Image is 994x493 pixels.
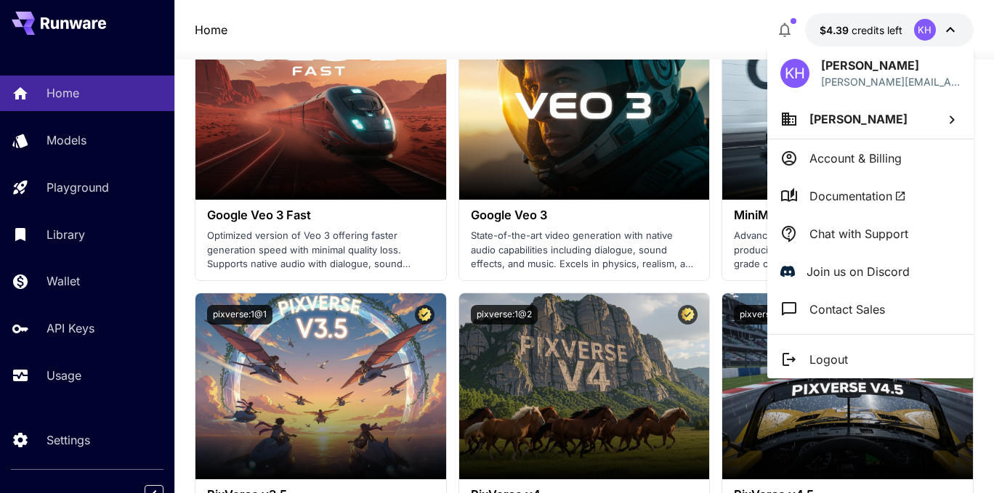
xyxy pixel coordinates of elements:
[821,74,961,89] p: [PERSON_NAME][EMAIL_ADDRESS][DOMAIN_NAME]
[809,150,902,167] p: Account & Billing
[809,112,908,126] span: [PERSON_NAME]
[809,187,906,205] span: Documentation
[809,301,885,318] p: Contact Sales
[767,99,974,139] button: [PERSON_NAME]
[807,263,910,280] p: Join us on Discord
[821,57,961,74] p: [PERSON_NAME]
[821,74,961,89] div: hegde.kru@northeastern.edu
[780,59,809,88] div: KH
[809,351,848,368] p: Logout
[809,225,908,243] p: Chat with Support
